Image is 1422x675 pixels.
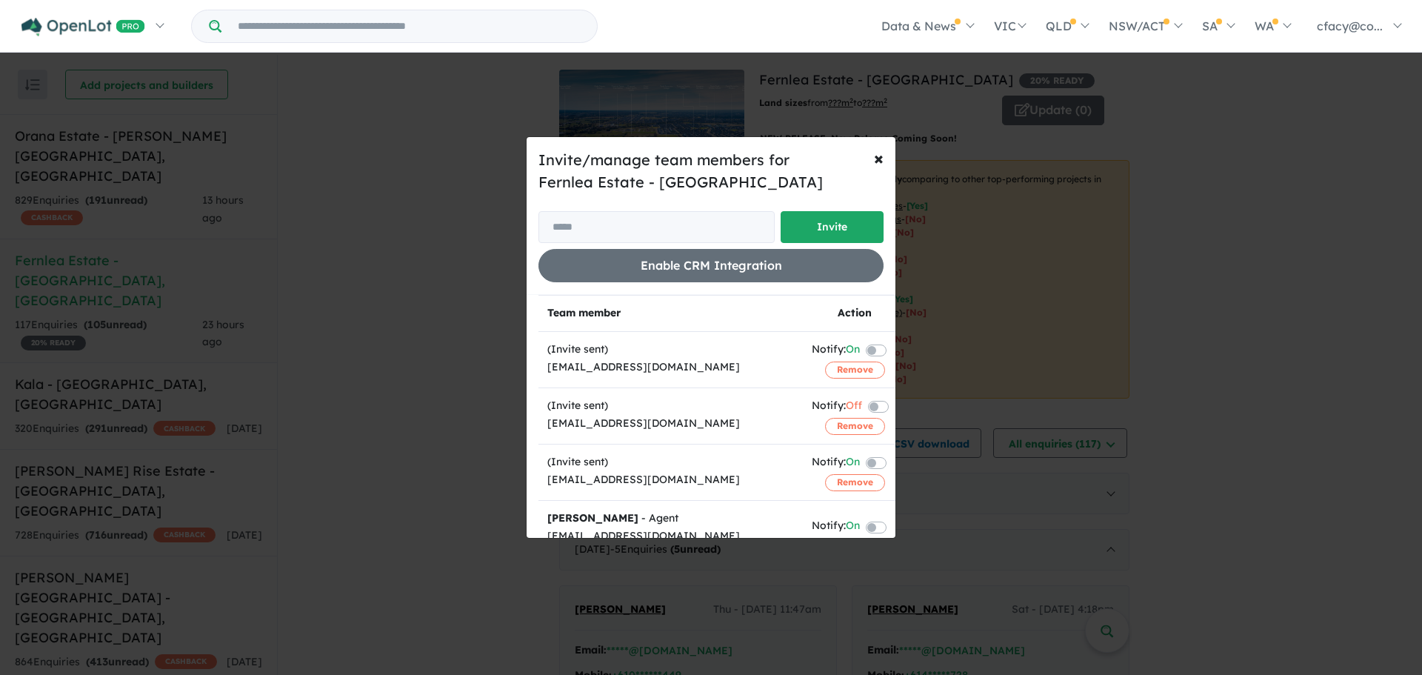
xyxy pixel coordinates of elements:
[21,18,145,36] img: Openlot PRO Logo White
[547,341,794,359] div: (Invite sent)
[547,453,794,471] div: (Invite sent)
[846,453,860,473] span: On
[547,471,794,489] div: [EMAIL_ADDRESS][DOMAIN_NAME]
[538,249,884,282] button: Enable CRM Integration
[825,474,885,491] button: Remove
[812,517,860,537] div: Notify:
[812,453,860,473] div: Notify:
[846,397,862,417] span: Off
[224,10,594,42] input: Try estate name, suburb, builder or developer
[547,359,794,376] div: [EMAIL_ADDRESS][DOMAIN_NAME]
[846,517,860,537] span: On
[825,362,885,378] button: Remove
[547,511,638,525] strong: [PERSON_NAME]
[547,510,794,528] div: - Agent
[1317,19,1383,33] span: cfacy@co...
[874,147,884,169] span: ×
[803,296,907,332] th: Action
[846,341,860,361] span: On
[547,397,794,415] div: (Invite sent)
[538,296,803,332] th: Team member
[812,341,860,361] div: Notify:
[812,397,862,417] div: Notify:
[547,528,794,545] div: [EMAIL_ADDRESS][DOMAIN_NAME]
[781,211,884,243] button: Invite
[538,149,884,193] h5: Invite/manage team members for Fernlea Estate - [GEOGRAPHIC_DATA]
[547,415,794,433] div: [EMAIL_ADDRESS][DOMAIN_NAME]
[825,418,885,434] button: Remove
